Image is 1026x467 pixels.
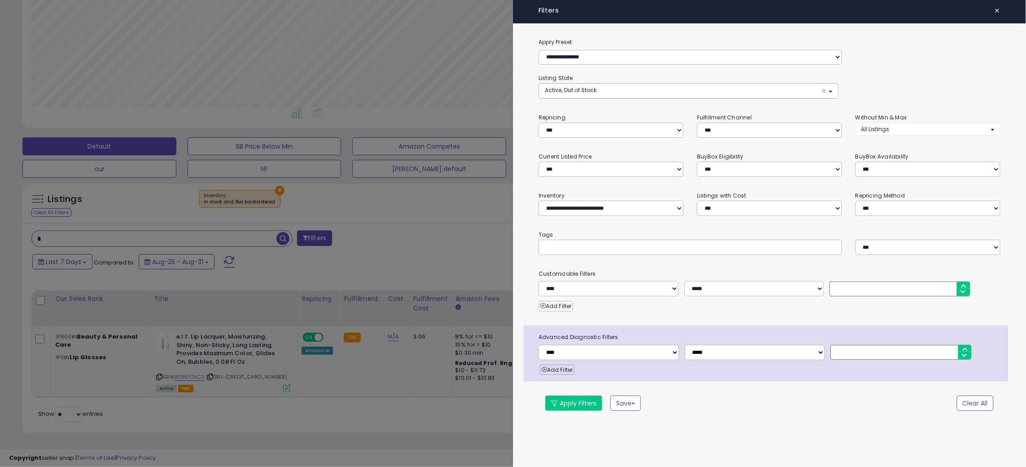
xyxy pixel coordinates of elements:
button: Active, Out of Stock × [539,84,838,98]
h4: Filters [539,7,1000,14]
button: × [991,4,1004,17]
small: Listings with Cost [697,192,746,199]
small: Fulfillment Channel [697,114,752,121]
span: Advanced Diagnostic Filters [532,332,1008,342]
button: Apply Filters [545,396,602,411]
span: Active, Out of Stock [545,86,596,94]
small: Repricing [539,114,566,121]
button: Save [610,396,641,411]
button: Add Filter [539,301,573,312]
small: Listing State [539,74,573,82]
small: Customizable Filters [532,269,1007,279]
label: Apply Preset: [532,37,1007,47]
small: Without Min & Max [855,114,907,121]
small: Inventory [539,192,565,199]
button: Add Filter [540,365,574,375]
span: × [821,86,827,96]
span: × [995,4,1000,17]
small: BuyBox Eligibility [697,153,744,160]
small: Current Listed Price [539,153,592,160]
small: Tags [532,230,1007,240]
small: BuyBox Availability [855,153,909,160]
span: All Listings [861,125,890,133]
button: All Listings [855,123,1000,136]
button: Clear All [957,396,994,411]
small: Repricing Method [855,192,905,199]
